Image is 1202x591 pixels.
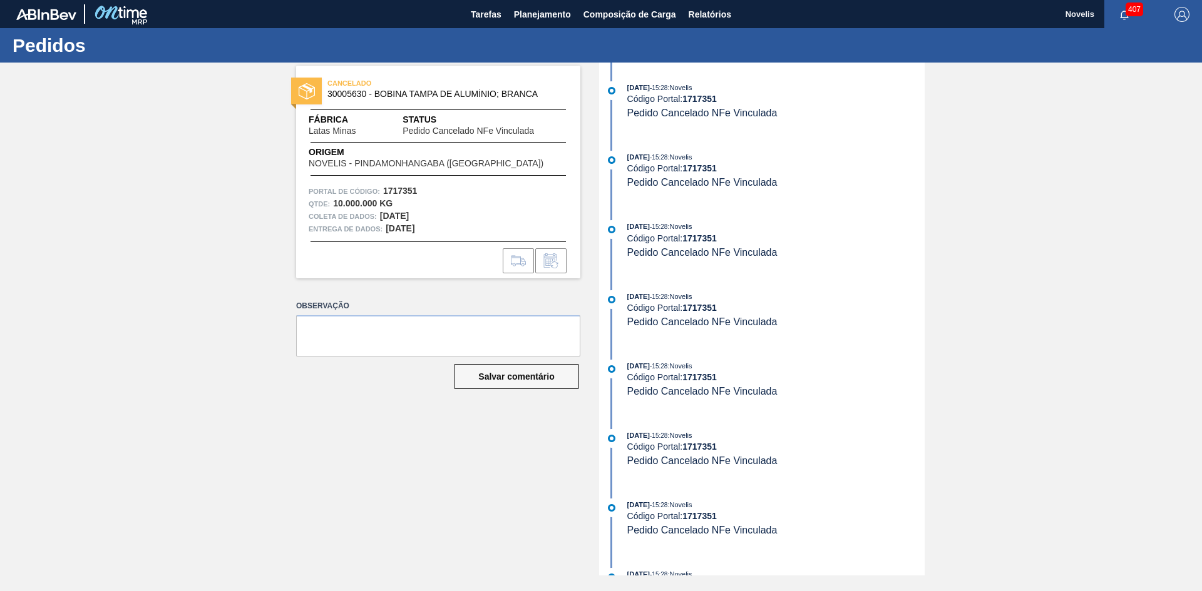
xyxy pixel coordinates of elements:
[1104,6,1144,23] button: Notificações
[652,223,667,230] font: 15:28
[650,502,652,508] font: -
[299,83,315,99] img: status
[689,9,731,19] font: Relatórios
[608,573,615,581] img: atual
[327,89,538,99] font: 30005630 - BOBINA TAMPA DE ALUMÍNIO; BRANCA
[383,186,418,196] font: 1717351
[309,188,380,195] font: Portal de Código:
[682,442,717,452] font: 1717351
[667,293,669,300] font: :
[627,303,683,313] font: Código Portal:
[650,363,652,370] font: -
[627,455,778,466] font: Pedido Cancelado NFe Vinculada
[627,153,650,161] font: [DATE]
[627,570,650,578] font: [DATE]
[669,223,692,230] font: Novelis
[667,223,669,230] font: :
[328,200,331,208] font: :
[627,362,650,370] font: [DATE]
[682,372,717,382] font: 1717351
[627,501,650,508] font: [DATE]
[309,225,383,233] font: Entrega de dados:
[627,511,683,521] font: Código Portal:
[669,293,692,300] font: Novelis
[1174,7,1189,22] img: Sair
[380,211,409,221] font: [DATE]
[652,154,667,161] font: 15:28
[309,158,543,168] font: NOVELIS - PINDAMONHANGABA ([GEOGRAPHIC_DATA])
[667,432,669,439] font: :
[650,432,652,439] font: -
[627,442,683,452] font: Código Portal:
[309,147,344,157] font: Origem
[309,126,356,136] font: Latas Minas
[667,153,669,161] font: :
[13,35,86,56] font: Pedidos
[16,9,76,20] img: TNhmsLtSVTkK8tSr43FrP2fwEKptu5GPRR3wAAAABJRU5ErkJggg==
[627,94,683,104] font: Código Portal:
[535,248,567,273] div: Informar alteração no pedido
[327,89,555,99] span: 30005630 - BOBINA TAMPA DE ALUMÍNIO; BRANCA
[296,301,349,310] font: Observação
[627,316,778,327] font: Pedido Cancelado NFe Vinculada
[669,362,692,370] font: Novelis
[669,432,692,439] font: Novelis
[627,293,650,300] font: [DATE]
[627,163,683,173] font: Código Portal:
[669,570,692,578] font: Novelis
[682,303,717,313] font: 1717351
[667,501,669,508] font: :
[682,233,717,243] font: 1717351
[583,9,676,19] font: Composição de Carga
[608,365,615,373] img: atual
[650,84,652,91] font: -
[608,504,615,512] img: atual
[652,363,667,370] font: 15:28
[682,94,717,104] font: 1717351
[652,432,667,439] font: 15:28
[652,84,667,91] font: 15:28
[608,435,615,442] img: atual
[667,84,669,91] font: :
[403,114,436,124] font: Status
[327,79,371,87] font: CANCELADO
[454,364,579,389] button: Salvar comentário
[669,84,692,91] font: Novelis
[1128,5,1141,14] font: 407
[627,84,650,91] font: [DATE]
[503,248,534,273] div: Ir para Composição de Carga
[627,525,778,535] font: Pedido Cancelado NFe Vinculada
[514,9,571,19] font: Planejamento
[650,223,652,230] font: -
[652,293,667,300] font: 15:28
[669,153,692,161] font: Novelis
[627,233,683,243] font: Código Portal:
[608,87,615,94] img: atual
[309,213,377,220] font: Coleta de dados:
[627,108,778,118] font: Pedido Cancelado NFe Vinculada
[627,386,778,397] font: Pedido Cancelado NFe Vinculada
[682,511,717,521] font: 1717351
[309,114,348,124] font: Fábrica
[608,226,615,233] img: atual
[627,432,650,439] font: [DATE]
[650,571,652,578] font: -
[627,247,778,258] font: Pedido Cancelado NFe Vinculada
[667,362,669,370] font: :
[627,223,650,230] font: [DATE]
[386,223,414,233] font: [DATE]
[478,371,554,381] font: Salvar comentário
[669,501,692,508] font: Novelis
[333,198,393,208] font: 10.000.000 KG
[650,154,652,161] font: -
[627,372,683,382] font: Código Portal:
[608,296,615,303] img: atual
[652,571,667,578] font: 15:28
[627,177,778,188] font: Pedido Cancelado NFe Vinculada
[471,9,501,19] font: Tarefas
[403,126,534,136] font: Pedido Cancelado NFe Vinculada
[650,293,652,300] font: -
[1066,9,1094,19] font: Novelis
[667,570,669,578] font: :
[608,156,615,164] img: atual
